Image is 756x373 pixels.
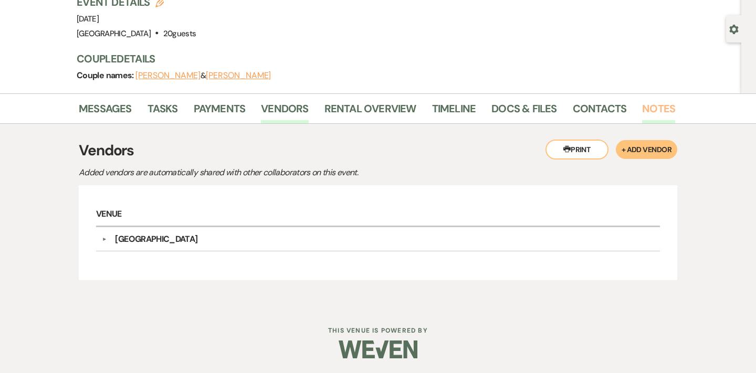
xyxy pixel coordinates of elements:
span: [DATE] [77,14,99,24]
button: [PERSON_NAME] [206,71,271,80]
a: Rental Overview [324,100,416,123]
button: + Add Vendor [616,140,677,159]
div: [GEOGRAPHIC_DATA] [115,233,197,246]
a: Messages [79,100,132,123]
span: & [135,70,271,81]
a: Notes [642,100,675,123]
p: Added vendors are automatically shared with other collaborators on this event. [79,166,446,179]
span: 20 guests [163,28,196,39]
a: Tasks [148,100,178,123]
button: [PERSON_NAME] [135,71,201,80]
button: Open lead details [729,24,739,34]
h6: Venue [96,203,660,227]
a: Contacts [573,100,627,123]
a: Vendors [261,100,308,123]
a: Payments [194,100,246,123]
h3: Vendors [79,140,677,162]
h3: Couple Details [77,51,665,66]
span: Couple names: [77,70,135,81]
button: ▼ [98,237,110,242]
img: Weven Logo [339,331,417,368]
button: Print [545,140,608,159]
a: Docs & Files [491,100,556,123]
span: [GEOGRAPHIC_DATA] [77,28,151,39]
a: Timeline [432,100,476,123]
